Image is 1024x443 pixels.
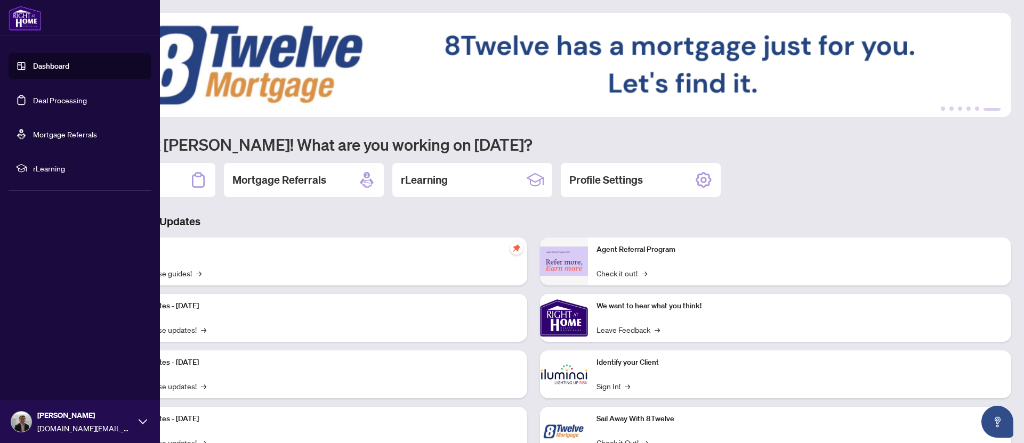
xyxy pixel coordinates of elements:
span: → [642,267,647,279]
img: We want to hear what you think! [540,294,588,342]
h2: Profile Settings [569,173,643,187]
span: → [201,324,206,335]
span: → [196,267,201,279]
p: Identify your Client [596,357,1003,368]
p: Platform Updates - [DATE] [112,357,519,368]
img: Identify your Client [540,350,588,398]
a: Sign In!→ [596,380,630,392]
a: Leave Feedback→ [596,324,660,335]
img: Profile Icon [11,412,31,432]
img: Slide 5 [55,13,1011,117]
p: Agent Referral Program [596,244,1003,256]
h2: rLearning [401,173,448,187]
span: [DOMAIN_NAME][EMAIL_ADDRESS][DOMAIN_NAME] [37,422,133,434]
span: → [201,380,206,392]
span: → [625,380,630,392]
span: pushpin [510,242,523,255]
h3: Brokerage & Industry Updates [55,214,1011,229]
p: Self-Help [112,244,519,256]
img: Agent Referral Program [540,247,588,276]
button: 5 [975,106,979,111]
h1: Welcome back [PERSON_NAME]! What are you working on [DATE]? [55,134,1011,154]
span: rLearning [33,162,144,174]
button: 1 [941,106,945,111]
button: 2 [949,106,954,111]
p: Sail Away With 8Twelve [596,413,1003,425]
span: [PERSON_NAME] [37,409,133,421]
button: 6 [983,106,1001,111]
h2: Mortgage Referrals [232,173,326,187]
button: Open asap [981,406,1013,438]
a: Dashboard [33,61,69,71]
p: Platform Updates - [DATE] [112,413,519,425]
p: Platform Updates - [DATE] [112,300,519,312]
a: Deal Processing [33,95,87,105]
span: → [655,324,660,335]
button: 3 [958,106,962,111]
button: 4 [966,106,971,111]
p: We want to hear what you think! [596,300,1003,312]
img: logo [9,5,42,31]
a: Mortgage Referrals [33,129,97,139]
a: Check it out!→ [596,267,647,279]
